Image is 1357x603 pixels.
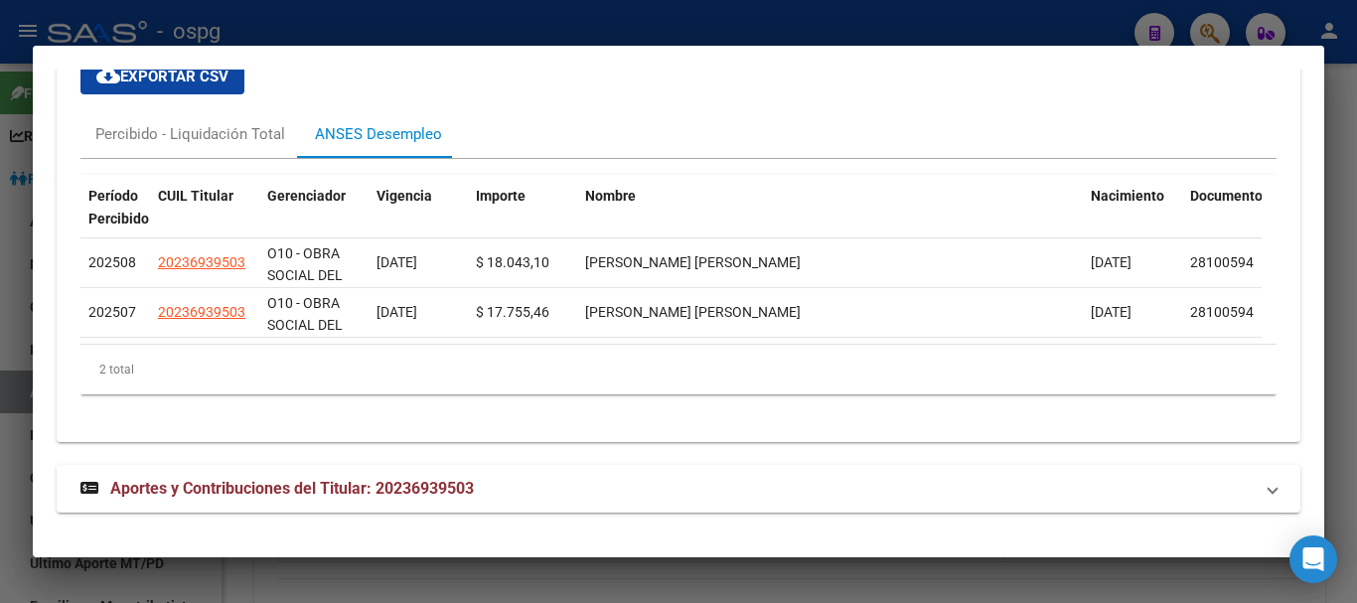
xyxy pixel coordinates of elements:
[585,304,801,320] span: [PERSON_NAME] [PERSON_NAME]
[1091,304,1131,320] span: [DATE]
[1182,175,1262,240] datatable-header-cell: Documento
[259,175,369,240] datatable-header-cell: Gerenciador
[577,175,1083,240] datatable-header-cell: Nombre
[267,188,346,204] span: Gerenciador
[585,188,636,204] span: Nombre
[267,295,343,378] span: O10 - OBRA SOCIAL DEL PERSONAL GRAFICO
[315,123,442,145] div: ANSES Desempleo
[1190,304,1254,320] span: 28100594
[1091,254,1131,270] span: [DATE]
[476,254,549,270] span: $ 18.043,10
[267,245,343,329] span: O10 - OBRA SOCIAL DEL PERSONAL GRAFICO
[110,479,474,498] span: Aportes y Contribuciones del Titular: 20236939503
[96,64,120,87] mat-icon: cloud_download
[80,345,1277,394] div: 2 total
[88,304,136,320] span: 202507
[96,68,228,85] span: Exportar CSV
[1190,188,1263,204] span: Documento
[158,254,245,270] span: 20236939503
[1289,535,1337,583] div: Open Intercom Messenger
[377,254,417,270] span: [DATE]
[80,175,150,240] datatable-header-cell: Período Percibido
[476,188,526,204] span: Importe
[1091,188,1164,204] span: Nacimiento
[150,175,259,240] datatable-header-cell: CUIL Titular
[158,188,233,204] span: CUIL Titular
[57,11,1300,442] div: Aportes y Contribuciones del Afiliado: 23281005944
[88,188,149,226] span: Período Percibido
[57,465,1300,513] mat-expansion-panel-header: Aportes y Contribuciones del Titular: 20236939503
[1083,175,1182,240] datatable-header-cell: Nacimiento
[585,254,801,270] span: [PERSON_NAME] [PERSON_NAME]
[88,254,136,270] span: 202508
[95,123,285,145] div: Percibido - Liquidación Total
[468,175,577,240] datatable-header-cell: Importe
[158,304,245,320] span: 20236939503
[476,304,549,320] span: $ 17.755,46
[369,175,468,240] datatable-header-cell: Vigencia
[1190,254,1254,270] span: 28100594
[377,304,417,320] span: [DATE]
[377,188,432,204] span: Vigencia
[80,59,244,94] button: Exportar CSV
